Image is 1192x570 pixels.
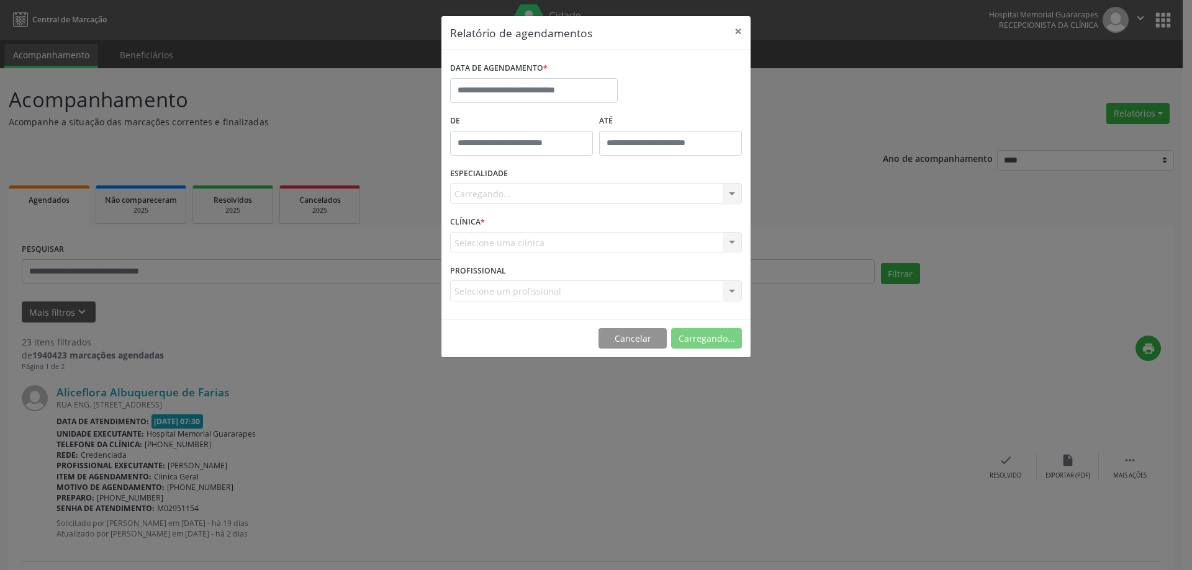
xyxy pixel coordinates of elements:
[450,25,592,41] h5: Relatório de agendamentos
[450,261,506,280] label: PROFISSIONAL
[671,328,742,349] button: Carregando...
[598,328,667,349] button: Cancelar
[450,164,508,184] label: ESPECIALIDADE
[450,213,485,232] label: CLÍNICA
[726,16,751,47] button: Close
[599,112,742,131] label: ATÉ
[450,59,548,78] label: DATA DE AGENDAMENTO
[450,112,593,131] label: De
